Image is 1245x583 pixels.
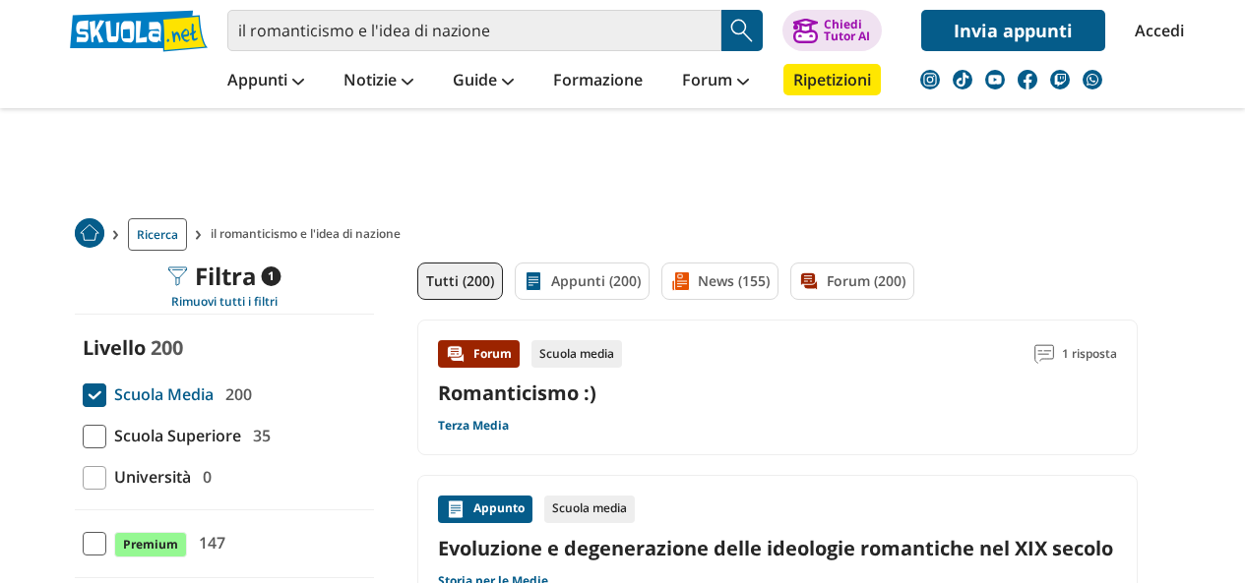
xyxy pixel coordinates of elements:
[799,271,819,291] img: Forum filtro contenuto
[670,271,690,291] img: News filtro contenuto
[195,464,212,490] span: 0
[544,496,635,523] div: Scuola media
[921,10,1105,51] a: Invia appunti
[782,10,882,51] button: ChiediTutor AI
[1062,340,1117,368] span: 1 risposta
[75,294,374,310] div: Rimuovi tutti i filtri
[438,496,532,523] div: Appunto
[114,532,187,557] span: Premium
[438,418,509,434] a: Terza Media
[790,262,914,300] a: Forum (200)
[222,64,309,99] a: Appunti
[438,535,1117,561] a: Evoluzione e degenerazione delle ideologie romantiche nel XIX secolo
[106,381,214,407] span: Scuola Media
[75,218,104,248] img: Home
[218,381,252,407] span: 200
[227,10,721,51] input: Cerca appunti, riassunti o versioni
[151,334,183,361] span: 200
[953,70,972,89] img: tiktok
[75,218,104,251] a: Home
[1135,10,1176,51] a: Accedi
[783,64,881,95] a: Ripetizioni
[985,70,1005,89] img: youtube
[261,266,280,286] span: 1
[721,10,763,51] button: Search Button
[531,340,622,368] div: Scuola media
[211,218,408,251] span: il romanticismo e l'idea di nazione
[727,16,757,45] img: Cerca appunti, riassunti o versioni
[824,19,870,42] div: Chiedi Tutor AI
[167,266,187,286] img: Filtra filtri mobile
[339,64,418,99] a: Notizie
[446,344,466,364] img: Forum contenuto
[128,218,187,251] a: Ricerca
[920,70,940,89] img: instagram
[677,64,754,99] a: Forum
[1083,70,1102,89] img: WhatsApp
[438,340,520,368] div: Forum
[524,271,543,291] img: Appunti filtro contenuto
[438,379,596,406] a: Romanticismo :)
[106,423,241,448] span: Scuola Superiore
[417,262,503,300] a: Tutti (200)
[515,262,650,300] a: Appunti (200)
[446,499,466,519] img: Appunti contenuto
[245,423,271,448] span: 35
[1050,70,1070,89] img: twitch
[661,262,778,300] a: News (155)
[167,262,280,290] div: Filtra
[191,530,225,555] span: 147
[548,64,648,99] a: Formazione
[106,464,191,490] span: Università
[1034,344,1054,364] img: Commenti lettura
[448,64,519,99] a: Guide
[83,334,146,361] label: Livello
[1018,70,1037,89] img: facebook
